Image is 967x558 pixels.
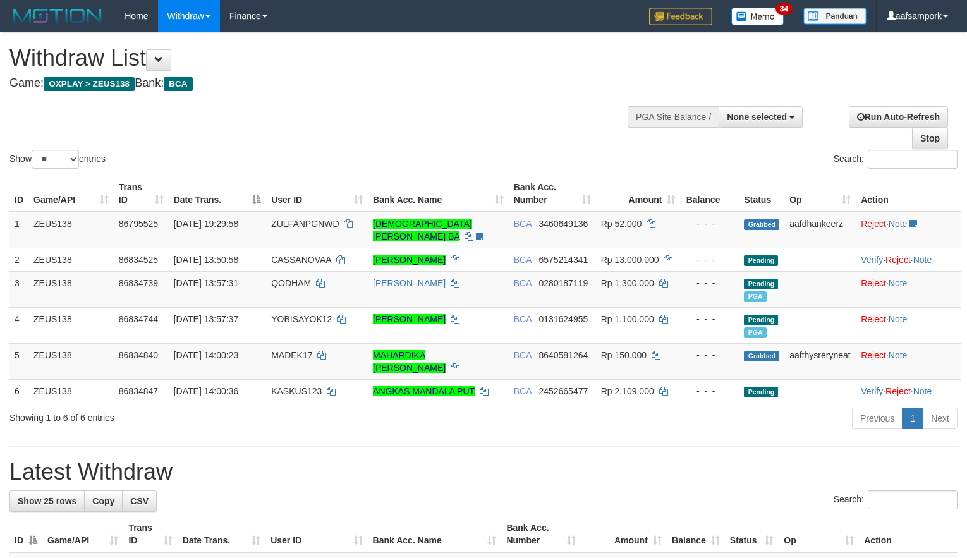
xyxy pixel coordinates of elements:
span: [DATE] 13:50:58 [174,255,238,265]
td: aafdhankeerz [784,212,856,248]
span: Rp 150.000 [601,350,647,360]
td: aafthysreryneat [784,343,856,379]
span: BCA [514,386,532,396]
a: Note [913,386,932,396]
span: 86834847 [119,386,158,396]
td: · [856,212,961,248]
label: Show entries [9,150,106,169]
span: 86834525 [119,255,158,265]
a: Reject [861,278,886,288]
td: 4 [9,307,28,343]
img: Feedback.jpg [649,8,712,25]
td: · · [856,248,961,271]
span: OXPLAY > ZEUS138 [44,77,135,91]
a: Verify [861,255,883,265]
h4: Game: Bank: [9,77,632,90]
span: Grabbed [744,351,779,361]
div: - - - [686,217,734,230]
span: KASKUS123 [271,386,322,396]
img: Button%20Memo.svg [731,8,784,25]
th: Trans ID: activate to sort column ascending [123,516,177,552]
th: ID [9,176,28,212]
span: Rp 13.000.000 [601,255,659,265]
span: Pending [744,387,778,397]
input: Search: [868,150,958,169]
div: - - - [686,385,734,397]
div: - - - [686,349,734,361]
span: Show 25 rows [18,496,76,506]
a: Reject [861,219,886,229]
a: Copy [84,490,123,512]
th: Date Trans.: activate to sort column descending [169,176,266,212]
th: Date Trans.: activate to sort column ascending [178,516,266,552]
span: Pending [744,255,778,266]
td: ZEUS138 [28,212,114,248]
a: Reject [885,386,911,396]
span: 86795525 [119,219,158,229]
span: Rp 1.100.000 [601,314,654,324]
label: Search: [834,490,958,509]
span: BCA [164,77,192,91]
td: · · [856,379,961,403]
a: Verify [861,386,883,396]
span: [DATE] 19:29:58 [174,219,238,229]
span: Copy 3460649136 to clipboard [538,219,588,229]
th: Status [739,176,784,212]
h1: Withdraw List [9,45,632,71]
td: · [856,271,961,307]
th: Bank Acc. Name: activate to sort column ascending [368,516,502,552]
span: Marked by aafnoeunsreypich [744,327,766,338]
span: 86834744 [119,314,158,324]
td: ZEUS138 [28,248,114,271]
th: Amount: activate to sort column ascending [596,176,681,212]
div: - - - [686,277,734,289]
span: Pending [744,315,778,325]
a: Next [923,408,958,429]
a: Previous [852,408,903,429]
span: Marked by aafnoeunsreypich [744,291,766,302]
a: Run Auto-Refresh [849,106,948,128]
td: ZEUS138 [28,379,114,403]
span: Copy 8640581264 to clipboard [538,350,588,360]
span: 86834739 [119,278,158,288]
button: None selected [719,106,803,128]
span: BCA [514,219,532,229]
th: Trans ID: activate to sort column ascending [114,176,169,212]
td: 5 [9,343,28,379]
label: Search: [834,150,958,169]
a: Note [889,350,908,360]
span: 34 [775,3,793,15]
th: Op: activate to sort column ascending [784,176,856,212]
span: YOBISAYOK12 [271,314,332,324]
th: User ID: activate to sort column ascending [266,176,368,212]
span: Copy 2452665477 to clipboard [538,386,588,396]
td: 1 [9,212,28,248]
div: Showing 1 to 6 of 6 entries [9,406,394,424]
span: MADEK17 [271,350,312,360]
span: Copy [92,496,114,506]
td: ZEUS138 [28,343,114,379]
a: Note [889,278,908,288]
a: [PERSON_NAME] [373,278,446,288]
a: [PERSON_NAME] [373,314,446,324]
th: Balance: activate to sort column ascending [667,516,725,552]
input: Search: [868,490,958,509]
a: CSV [122,490,157,512]
div: - - - [686,253,734,266]
td: 2 [9,248,28,271]
span: Rp 52.000 [601,219,642,229]
span: Copy 0280187119 to clipboard [538,278,588,288]
select: Showentries [32,150,79,169]
a: Reject [861,350,886,360]
span: QODHAM [271,278,311,288]
span: [DATE] 13:57:31 [174,278,238,288]
a: Note [889,314,908,324]
div: PGA Site Balance / [628,106,719,128]
img: MOTION_logo.png [9,6,106,25]
span: [DATE] 13:57:37 [174,314,238,324]
span: Pending [744,279,778,289]
span: None selected [727,112,787,122]
th: Action [859,516,958,552]
span: Copy 6575214341 to clipboard [538,255,588,265]
a: 1 [902,408,923,429]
